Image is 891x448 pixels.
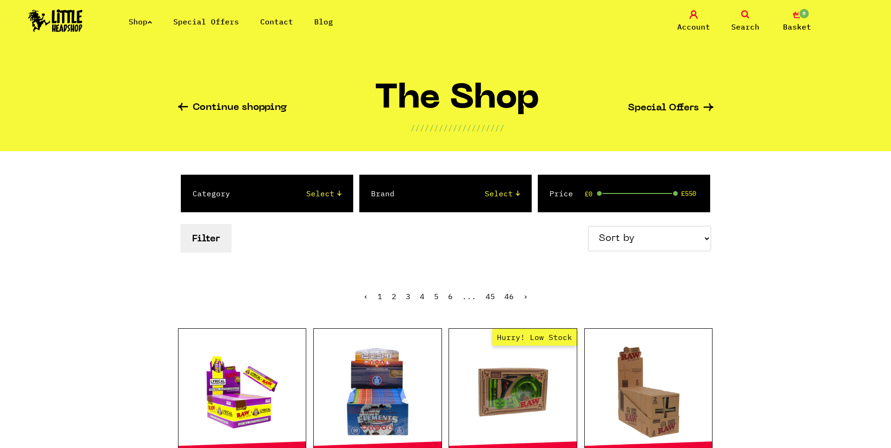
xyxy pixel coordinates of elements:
a: 6 [448,292,453,301]
a: Special Offers [173,17,239,26]
span: Basket [783,21,811,32]
a: 0 Basket [774,10,821,32]
span: 1 [378,292,382,301]
a: 45 [486,292,495,301]
a: 46 [504,292,514,301]
label: Brand [371,188,395,199]
a: Shop [129,17,152,26]
span: Search [731,21,759,32]
a: Contact [260,17,293,26]
label: Category [193,188,230,199]
a: 2 [392,292,396,301]
span: £550 [681,190,696,197]
a: Continue shopping [178,103,287,114]
span: Hurry! Low Stock [492,329,577,346]
span: 0 [798,8,810,19]
img: Little Head Shop Logo [28,9,83,32]
h1: The Shop [375,83,540,122]
p: //////////////////// [411,122,504,133]
a: Special Offers [628,103,713,113]
span: ... [462,292,476,301]
a: 3 [406,292,411,301]
a: 5 [434,292,439,301]
a: Hurry! Low Stock [449,345,577,439]
button: Filter [180,224,232,253]
a: Blog [314,17,333,26]
label: Price [550,188,573,199]
span: ‹ [364,292,368,301]
li: « Previous [364,293,368,300]
a: Search [722,10,769,32]
span: Account [677,21,710,32]
a: Next » [523,292,528,301]
a: 4 [420,292,425,301]
span: £0 [585,190,592,198]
